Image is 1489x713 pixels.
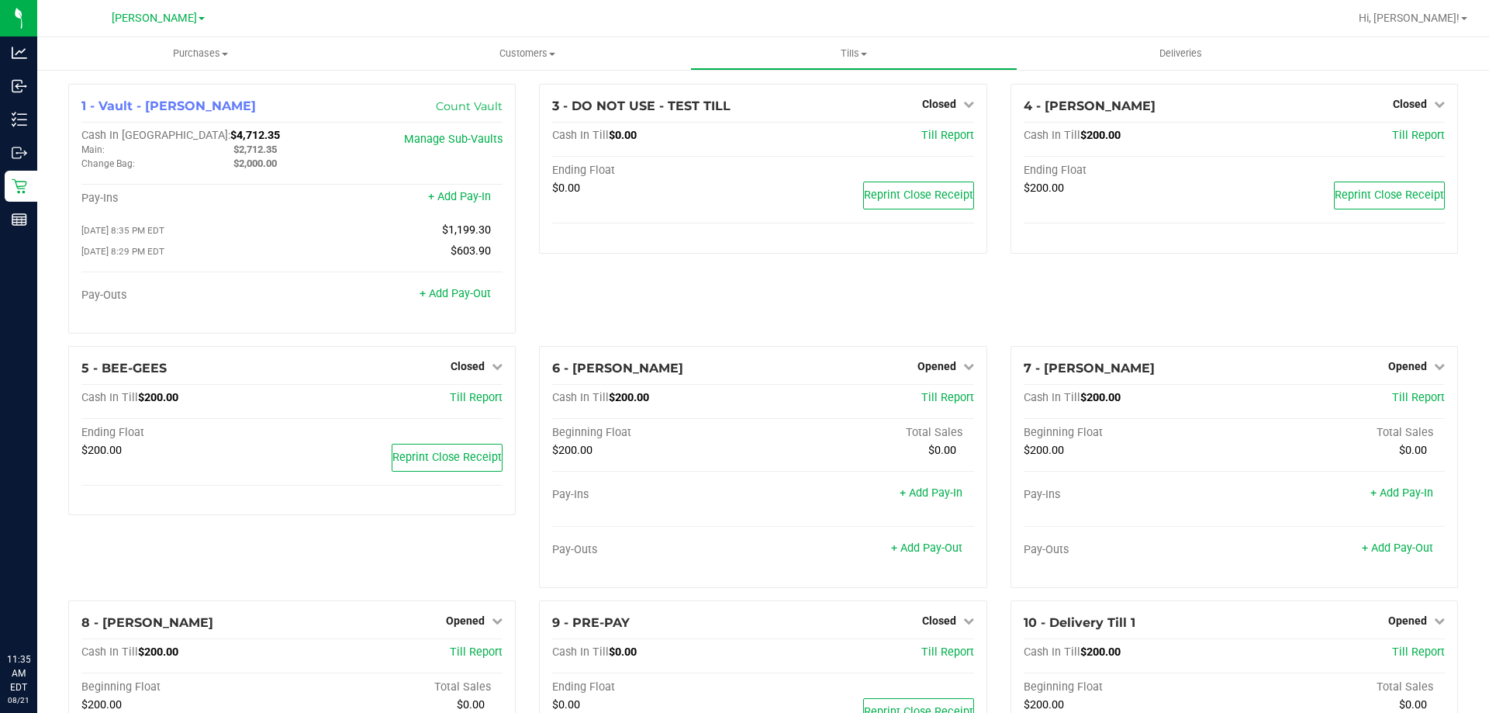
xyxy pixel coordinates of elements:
span: Change Bag: [81,158,135,169]
span: 9 - PRE-PAY [552,615,630,630]
span: Hi, [PERSON_NAME]! [1359,12,1460,24]
inline-svg: Inbound [12,78,27,94]
span: $0.00 [457,698,485,711]
a: + Add Pay-Out [1362,542,1433,555]
a: + Add Pay-In [1370,486,1433,500]
span: Tills [691,47,1016,61]
div: Total Sales [292,680,503,694]
span: $0.00 [609,646,637,659]
div: Pay-Outs [1024,543,1235,557]
a: Customers [364,37,690,70]
div: Ending Float [552,164,763,178]
div: Beginning Float [552,426,763,440]
span: Cash In Till [552,646,609,659]
a: + Add Pay-Out [420,287,491,300]
a: Manage Sub-Vaults [404,133,503,146]
span: $0.00 [609,129,637,142]
span: Main: [81,144,105,155]
iframe: Resource center [16,589,62,635]
a: Deliveries [1017,37,1344,70]
div: Pay-Ins [552,488,763,502]
span: Closed [922,614,956,627]
span: $200.00 [1080,391,1121,404]
span: 6 - [PERSON_NAME] [552,361,683,376]
span: Cash In Till [1024,646,1080,659]
span: $2,712.35 [233,144,277,155]
span: 8 - [PERSON_NAME] [81,615,213,630]
a: Tills [690,37,1017,70]
span: Cash In Till [552,129,609,142]
inline-svg: Reports [12,212,27,227]
span: $0.00 [928,444,956,457]
span: Reprint Close Receipt [864,189,973,202]
div: Total Sales [1234,680,1445,694]
span: Deliveries [1138,47,1223,61]
div: Pay-Outs [552,543,763,557]
div: Total Sales [763,426,974,440]
span: $0.00 [1399,444,1427,457]
button: Reprint Close Receipt [863,182,974,209]
span: Customers [364,47,689,61]
div: Ending Float [1024,164,1235,178]
span: [PERSON_NAME] [112,12,197,25]
a: Till Report [450,646,503,659]
div: Total Sales [1234,426,1445,440]
span: 3 - DO NOT USE - TEST TILL [552,99,731,113]
span: Reprint Close Receipt [392,451,502,464]
a: Till Report [1392,391,1445,404]
a: Purchases [37,37,364,70]
a: + Add Pay-In [428,190,491,203]
span: Cash In [GEOGRAPHIC_DATA]: [81,129,230,142]
a: + Add Pay-In [900,486,962,500]
span: Cash In Till [81,646,138,659]
span: 7 - [PERSON_NAME] [1024,361,1155,376]
span: $200.00 [1024,444,1064,457]
span: Reprint Close Receipt [1335,189,1444,202]
a: Till Report [921,129,974,142]
span: Opened [446,614,485,627]
div: Ending Float [81,426,292,440]
span: $200.00 [609,391,649,404]
span: Closed [451,360,485,372]
span: $200.00 [1024,182,1064,195]
a: Till Report [921,646,974,659]
span: $200.00 [552,444,592,457]
span: Cash In Till [552,391,609,404]
span: Closed [1393,98,1427,110]
p: 11:35 AM EDT [7,652,30,694]
div: Pay-Ins [81,192,292,206]
span: $2,000.00 [233,157,277,169]
a: Till Report [921,391,974,404]
span: Cash In Till [1024,391,1080,404]
inline-svg: Inventory [12,112,27,127]
div: Pay-Ins [1024,488,1235,502]
div: Beginning Float [1024,680,1235,694]
span: $200.00 [1080,646,1121,659]
div: Pay-Outs [81,289,292,303]
span: $200.00 [1080,129,1121,142]
a: Till Report [450,391,503,404]
a: Count Vault [436,99,503,113]
span: $0.00 [552,182,580,195]
span: Purchases [37,47,364,61]
span: Opened [1388,614,1427,627]
span: $200.00 [1024,698,1064,711]
a: + Add Pay-Out [891,542,962,555]
a: Till Report [1392,646,1445,659]
span: $200.00 [138,646,178,659]
span: 5 - BEE-GEES [81,361,167,376]
span: $4,712.35 [230,129,280,142]
inline-svg: Outbound [12,145,27,161]
div: Beginning Float [81,680,292,694]
a: Till Report [1392,129,1445,142]
span: $200.00 [138,391,178,404]
span: [DATE] 8:35 PM EDT [81,225,164,236]
span: [DATE] 8:29 PM EDT [81,246,164,257]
